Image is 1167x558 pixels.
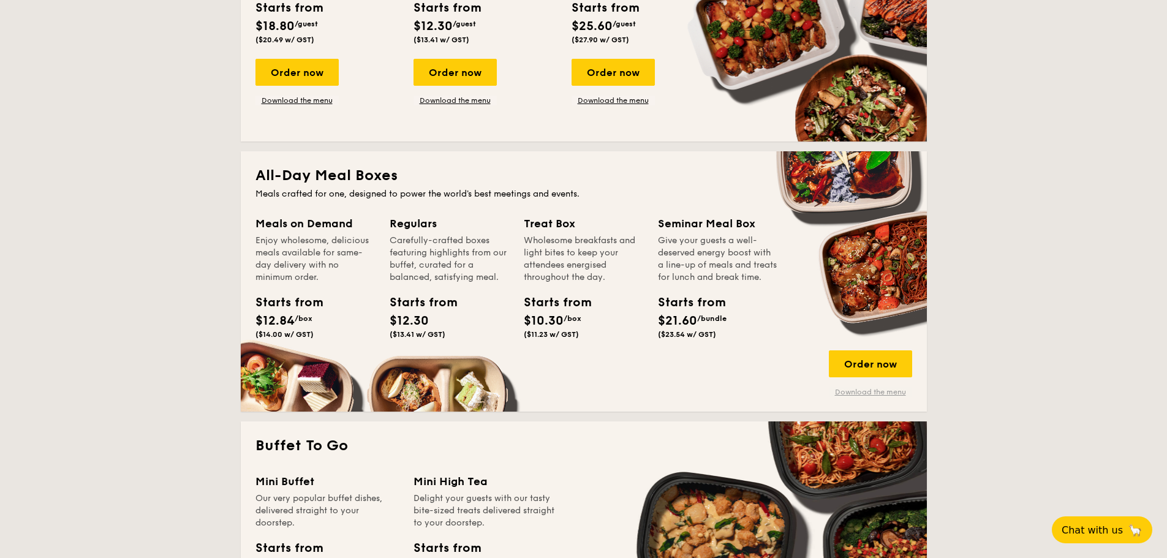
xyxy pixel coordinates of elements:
div: Order now [414,59,497,86]
span: ($14.00 w/ GST) [255,330,314,339]
span: $12.84 [255,314,295,328]
span: $25.60 [572,19,613,34]
div: Mini High Tea [414,473,557,490]
span: 🦙 [1128,523,1142,537]
div: Starts from [390,293,445,312]
div: Order now [572,59,655,86]
span: ($11.23 w/ GST) [524,330,579,339]
span: /box [564,314,581,323]
div: Order now [255,59,339,86]
span: /bundle [697,314,727,323]
div: Starts from [414,539,480,557]
div: Mini Buffet [255,473,399,490]
span: Chat with us [1062,524,1123,536]
a: Download the menu [572,96,655,105]
h2: Buffet To Go [255,436,912,456]
div: Our very popular buffet dishes, delivered straight to your doorstep. [255,492,399,529]
div: Regulars [390,215,509,232]
div: Starts from [255,539,322,557]
span: /guest [295,20,318,28]
span: $18.80 [255,19,295,34]
div: Treat Box [524,215,643,232]
span: $12.30 [414,19,453,34]
div: Seminar Meal Box [658,215,777,232]
span: /box [295,314,312,323]
div: Order now [829,350,912,377]
div: Starts from [524,293,579,312]
h2: All-Day Meal Boxes [255,166,912,186]
div: Starts from [658,293,713,312]
span: ($23.54 w/ GST) [658,330,716,339]
div: Wholesome breakfasts and light bites to keep your attendees energised throughout the day. [524,235,643,284]
div: Meals on Demand [255,215,375,232]
span: $10.30 [524,314,564,328]
a: Download the menu [414,96,497,105]
span: ($13.41 w/ GST) [390,330,445,339]
span: /guest [453,20,476,28]
span: $21.60 [658,314,697,328]
div: Delight your guests with our tasty bite-sized treats delivered straight to your doorstep. [414,492,557,529]
div: Carefully-crafted boxes featuring highlights from our buffet, curated for a balanced, satisfying ... [390,235,509,284]
a: Download the menu [829,387,912,397]
button: Chat with us🦙 [1052,516,1152,543]
div: Enjoy wholesome, delicious meals available for same-day delivery with no minimum order. [255,235,375,284]
a: Download the menu [255,96,339,105]
span: ($13.41 w/ GST) [414,36,469,44]
span: ($20.49 w/ GST) [255,36,314,44]
span: /guest [613,20,636,28]
span: $12.30 [390,314,429,328]
div: Give your guests a well-deserved energy boost with a line-up of meals and treats for lunch and br... [658,235,777,284]
div: Meals crafted for one, designed to power the world's best meetings and events. [255,188,912,200]
div: Starts from [255,293,311,312]
span: ($27.90 w/ GST) [572,36,629,44]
